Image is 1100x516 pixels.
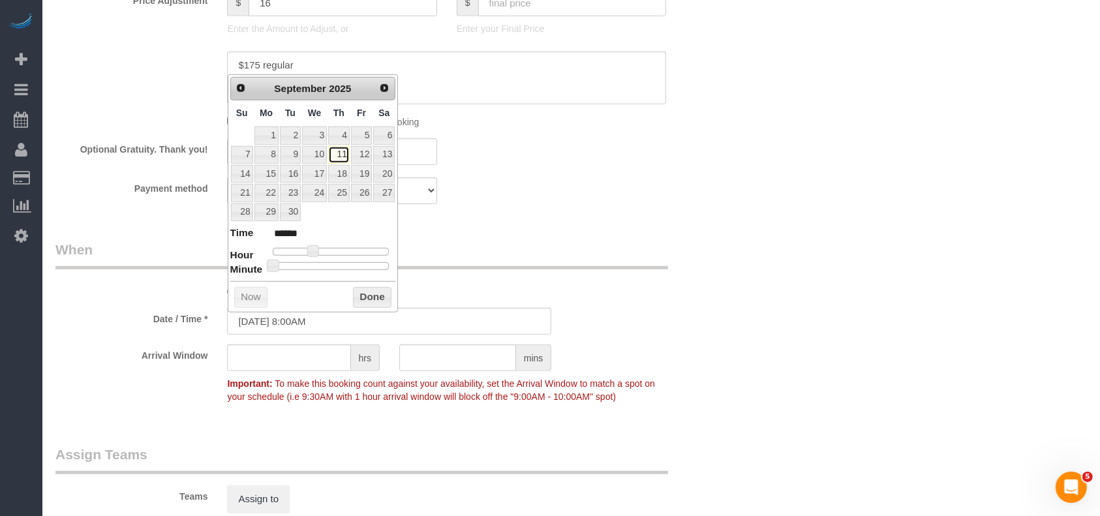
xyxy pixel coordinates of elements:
a: 4 [328,127,350,144]
span: Sunday [236,108,248,118]
input: MM/DD/YYYY HH:MM [227,308,551,335]
img: Automaid Logo [8,13,34,31]
span: Wednesday [308,108,322,118]
span: Friday [357,108,366,118]
a: 3 [302,127,327,144]
a: Next [376,79,394,97]
a: 7 [231,146,253,164]
span: September [274,83,326,94]
a: 19 [351,165,372,183]
dt: Hour [230,248,254,264]
button: Now [234,287,267,308]
a: 18 [328,165,350,183]
span: Tuesday [285,108,296,118]
span: 2025 [329,83,351,94]
a: 5 [351,127,372,144]
dt: Minute [230,262,263,279]
a: 20 [373,165,395,183]
a: 12 [351,146,372,164]
a: 21 [231,184,253,202]
button: Done [353,287,391,308]
legend: When [55,240,668,269]
a: 9 [280,146,301,164]
a: 2 [280,127,301,144]
span: Monday [260,108,273,118]
span: Prev [236,83,246,93]
span: hrs [351,344,380,371]
a: 29 [254,204,279,221]
a: 16 [280,165,301,183]
span: Thursday [333,108,344,118]
a: 8 [254,146,279,164]
a: Prev [232,79,251,97]
span: Next [379,83,390,93]
a: 6 [373,127,395,144]
iframe: Intercom live chat [1056,472,1087,503]
a: 24 [302,184,327,202]
button: Assign to [227,485,290,513]
a: 26 [351,184,372,202]
a: 27 [373,184,395,202]
a: 30 [280,204,301,221]
span: mins [516,344,552,371]
legend: Assign Teams [55,445,668,474]
span: To make this booking count against your availability, set the Arrival Window to match a spot on y... [227,378,654,402]
label: Arrival Window [46,344,217,362]
label: Payment method [46,177,217,195]
a: 14 [231,165,253,183]
a: 23 [280,184,301,202]
label: Optional Gratuity. Thank you! [46,138,217,156]
span: Saturday [378,108,390,118]
p: Enter your Final Price [457,22,666,35]
a: 10 [302,146,327,164]
a: 13 [373,146,395,164]
a: 17 [302,165,327,183]
span: 5 [1082,472,1093,482]
a: 11 [328,146,350,164]
a: 1 [254,127,279,144]
strong: Important: [227,378,272,389]
a: 22 [254,184,279,202]
label: Teams [46,485,217,503]
label: Date / Time * [46,308,217,326]
p: Enter the Amount to Adjust, or [227,22,436,35]
dt: Time [230,226,254,242]
a: 15 [254,165,279,183]
a: 28 [231,204,253,221]
a: 25 [328,184,350,202]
